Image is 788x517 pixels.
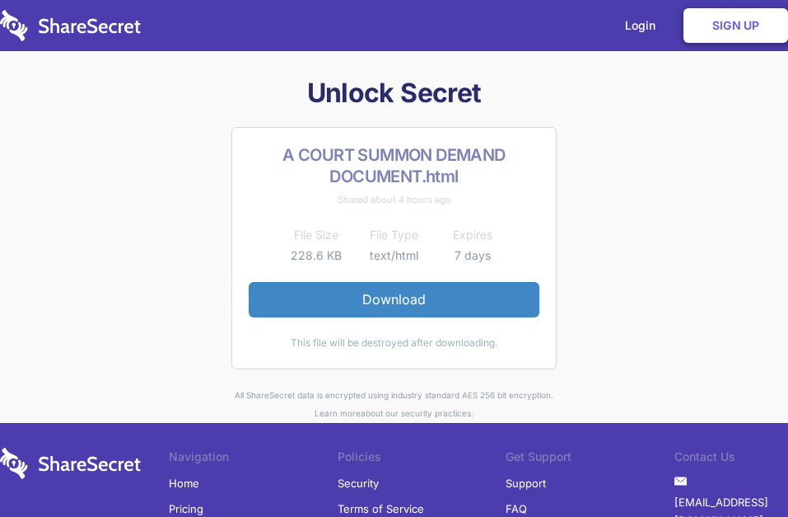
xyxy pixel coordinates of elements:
[169,448,338,471] li: Navigation
[78,386,711,423] div: All ShareSecret data is encrypted using industry standard AES 256 bit encryption. about our secur...
[338,448,506,471] li: Policies
[433,225,511,245] th: Expires
[433,246,511,266] td: 7 days
[315,408,361,418] a: Learn more
[683,8,788,43] a: Sign Up
[506,471,546,496] a: Support
[169,471,199,496] a: Home
[249,190,539,209] div: Shared about 4 hours ago
[338,471,379,496] a: Security
[277,246,355,266] td: 228.6 KB
[506,448,674,471] li: Get Support
[249,282,539,317] a: Download
[249,144,539,187] h2: A COURT SUMMON DEMAND DOCUMENT.html
[355,225,433,245] th: File Type
[249,334,539,352] div: This file will be destroyed after downloading.
[355,246,433,266] td: text/html
[78,76,711,110] h1: Unlock Secret
[277,225,355,245] th: File Size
